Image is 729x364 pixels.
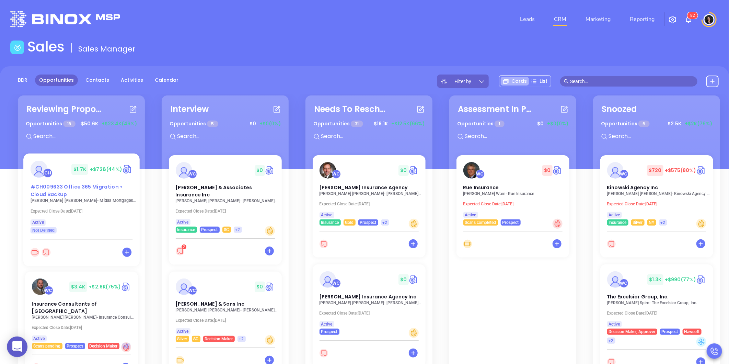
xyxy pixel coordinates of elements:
[607,184,658,191] span: Kinowski Agency Inc
[609,337,614,344] span: +2
[255,282,265,292] span: $ 0
[102,120,137,127] span: +$23.4K (46%)
[188,170,197,179] div: Walter Contreras
[372,118,390,129] span: $ 19.1K
[30,183,123,198] span: #CH009633 Office 365 Migration + Cloud Backup
[360,219,377,226] span: Prospect
[122,164,132,174] img: Quote
[121,282,131,292] img: Quote
[647,165,663,176] span: $ 720
[183,244,185,249] span: 2
[409,165,419,175] img: Quote
[609,320,620,328] span: Active
[320,293,416,300] span: Straub Insurance Agency Inc
[81,75,113,86] a: Contacts
[607,311,710,316] p: Expected Close Date: [DATE]
[609,328,656,335] span: Decision Maker, Approver
[609,211,620,219] span: Active
[609,219,627,226] span: Insurance
[409,274,419,285] img: Quote
[620,170,628,179] div: Walter Contreras
[182,244,186,249] sup: 2
[463,162,480,179] img: Rue Insurance
[194,335,199,343] span: SC
[465,211,476,219] span: Active
[124,342,129,350] span: +3
[27,38,65,55] h1: Sales
[34,342,61,350] span: Scans pending
[176,308,279,312] p: Blake Tillman - Dan L Tillman & Sons Inc
[255,165,265,176] span: $ 0
[63,121,75,127] span: 18
[457,117,505,130] p: Opportunities
[23,153,140,234] a: profileCarla Humber$1.7K+$728(44%)Circle dollar#CH009633 Office 365 Migration + Cloud Backup[PERS...
[685,120,712,127] span: +$2K (79%)
[25,272,138,349] a: profileWalter Contreras$3.4K+$2.6K(75%)Circle dollarInsurance Consultants of [GEOGRAPHIC_DATA][PE...
[696,274,706,285] img: Quote
[696,219,706,229] div: Warm
[517,12,537,26] a: Leads
[551,12,569,26] a: CRM
[176,209,279,214] p: Expected Close Date: [DATE]
[547,120,568,127] span: +$0 (0%)
[602,103,637,115] div: Snoozed
[205,335,233,343] span: Decision Maker
[608,132,711,141] input: Search...
[26,117,76,130] p: Opportunities
[647,274,663,285] span: $ 1.3K
[90,166,122,173] span: +$728 (44%)
[535,118,545,129] span: $ 0
[265,226,275,236] div: Warm
[176,162,192,179] img: Moore & Associates Insurance Inc
[476,170,485,179] div: Walter Contreras
[320,184,408,191] span: Lawton Insurance Agency
[601,117,650,130] p: Opportunities
[170,103,209,115] div: Interview
[607,300,710,305] p: David Spiro - The Excelsior Group, Inc.
[121,342,131,352] div: Hot
[456,155,569,226] a: profileWalter Contreras$0Circle dollarRue Insurance[PERSON_NAME] Warn- Rue InsuranceExpected Clos...
[553,165,563,175] img: Quote
[90,342,118,350] span: Decision Maker
[607,271,624,288] img: The Excelsior Group, Inc.
[465,219,496,226] span: Scans completed
[176,198,279,203] p: Sammy Truett - Moore & Associates Insurance Inc
[43,168,52,178] div: Carla Humber
[696,165,706,175] img: Quote
[495,121,504,127] span: 1
[600,155,713,226] a: profileWalter Contreras$720+$575(80%)Circle dollarKinowski Agency Inc[PERSON_NAME] [PERSON_NAME]-...
[26,103,102,115] div: Reviewing Proposal
[455,79,472,84] span: Filter by
[391,120,425,127] span: +$12.5K (66%)
[313,264,426,335] a: profileWalter Contreras$0Circle dollar[PERSON_NAME] Insurance Agency Inc[PERSON_NAME] [PERSON_NAM...
[71,164,88,175] span: $ 1.7K
[32,278,48,295] img: Insurance Consultants of Pittsburgh
[665,276,696,283] span: +$990 (77%)
[501,77,529,86] div: Cards
[320,311,423,316] p: Expected Close Date: [DATE]
[564,79,569,84] span: search
[607,202,710,206] p: Expected Close Date: [DATE]
[151,75,183,86] a: Calendar
[176,300,244,307] span: Dan L Tillman & Sons Inc
[458,103,533,115] div: Assessment In Progress
[320,202,423,206] p: Expected Close Date: [DATE]
[248,118,258,129] span: $ 0
[696,337,706,347] div: Cold
[684,328,700,335] span: Hawsoft
[398,165,408,176] span: $ 0
[224,226,229,234] span: SC
[502,219,519,226] span: Prospect
[314,103,390,115] div: Needs To Reschedule
[10,11,120,27] img: logo
[176,132,279,141] input: Search...
[463,184,499,191] span: Rue Insurance
[633,219,643,226] span: Silver
[117,75,147,86] a: Activities
[169,272,282,342] a: profileWalter Contreras$0Circle dollar[PERSON_NAME] & Sons Inc[PERSON_NAME] [PERSON_NAME]- [PERSO...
